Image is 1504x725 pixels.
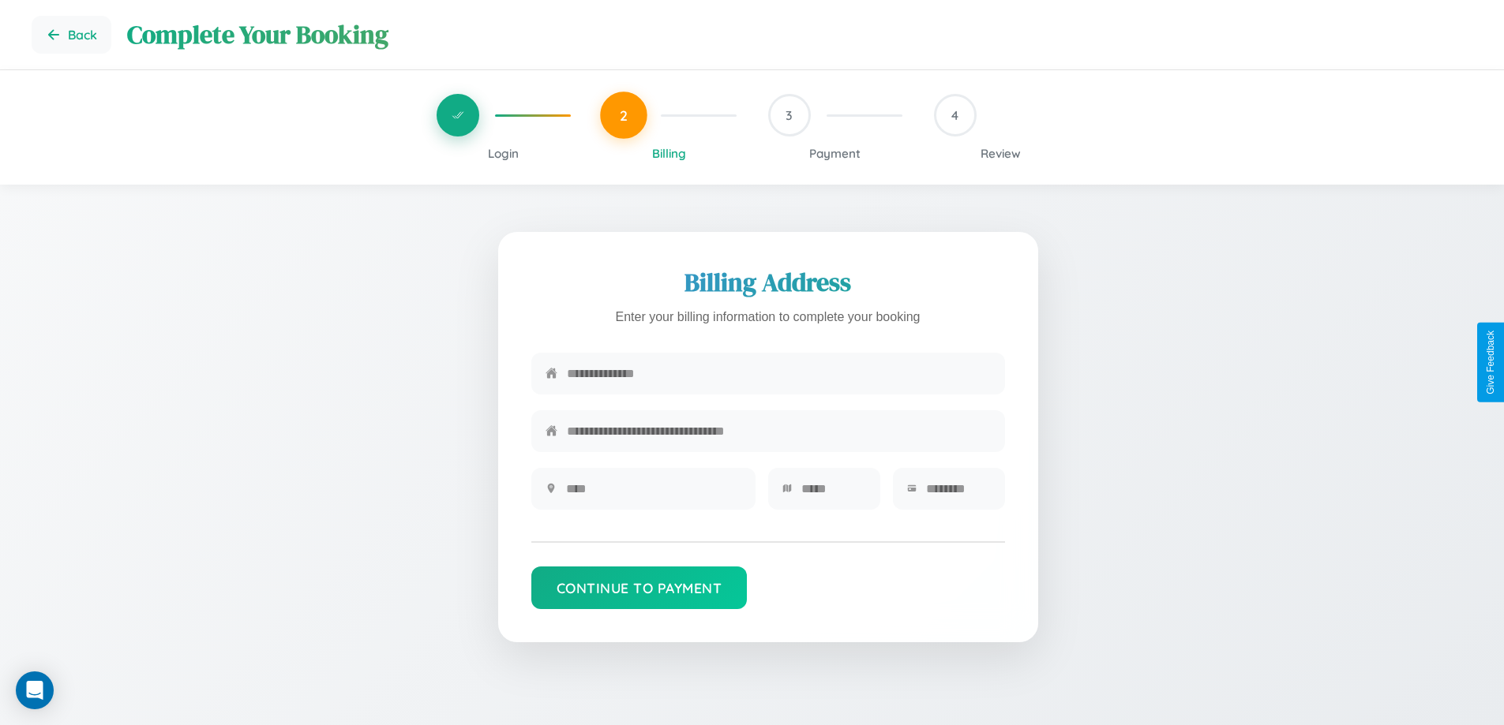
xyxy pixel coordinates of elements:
[531,306,1005,329] p: Enter your billing information to complete your booking
[531,265,1005,300] h2: Billing Address
[32,16,111,54] button: Go back
[620,107,628,124] span: 2
[16,671,54,709] div: Open Intercom Messenger
[652,146,686,161] span: Billing
[786,107,793,123] span: 3
[1485,331,1496,394] div: Give Feedback
[981,146,1021,161] span: Review
[127,17,1472,52] h1: Complete Your Booking
[531,566,748,609] button: Continue to Payment
[809,146,861,161] span: Payment
[951,107,958,123] span: 4
[488,146,519,161] span: Login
